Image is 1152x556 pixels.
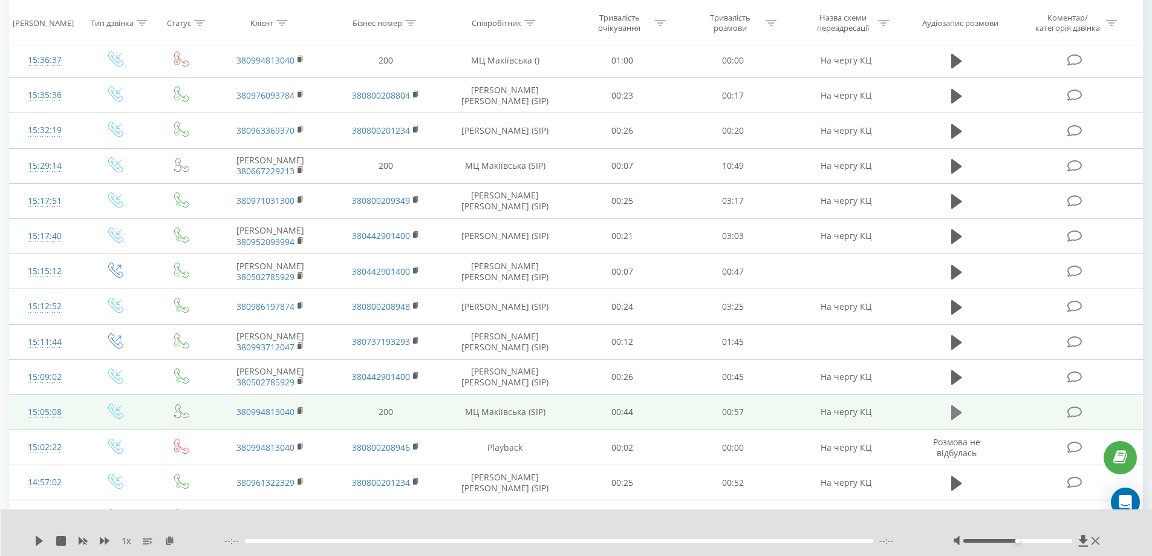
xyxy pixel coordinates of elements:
[22,471,68,494] div: 14:57:02
[236,195,295,206] a: 380971031300
[678,500,789,535] td: 00:00
[213,324,328,359] td: [PERSON_NAME]
[678,183,789,218] td: 03:17
[678,43,789,78] td: 00:00
[678,289,789,324] td: 03:25
[250,18,273,28] div: Клієнт
[810,13,875,33] div: Назва схеми переадресації
[678,359,789,394] td: 00:45
[236,236,295,247] a: 380952093994
[678,148,789,183] td: 10:49
[678,218,789,253] td: 03:03
[352,90,410,101] a: 380800208804
[788,78,903,113] td: На чергу КЦ
[678,113,789,148] td: 00:20
[678,394,789,430] td: 00:57
[443,78,567,113] td: [PERSON_NAME] [PERSON_NAME] (SIP)
[213,359,328,394] td: [PERSON_NAME]
[443,430,567,465] td: Playback
[22,330,68,354] div: 15:11:44
[567,394,678,430] td: 00:44
[352,195,410,206] a: 380800209349
[328,43,443,78] td: 200
[22,436,68,459] div: 15:02:22
[352,230,410,241] a: 380442901400
[213,218,328,253] td: [PERSON_NAME]
[22,224,68,248] div: 15:17:40
[678,78,789,113] td: 00:17
[22,189,68,213] div: 15:17:51
[788,289,903,324] td: На чергу КЦ
[352,477,410,488] a: 380800201234
[567,43,678,78] td: 01:00
[22,48,68,72] div: 15:36:37
[22,401,68,424] div: 15:05:08
[698,13,763,33] div: Тривалість розмови
[879,535,894,547] span: --:--
[567,148,678,183] td: 00:07
[22,506,68,529] div: 14:55:57
[567,218,678,253] td: 00:21
[1111,488,1140,517] div: Open Intercom Messenger
[1015,538,1020,543] div: Accessibility label
[472,18,521,28] div: Співробітник
[567,430,678,465] td: 00:02
[678,430,789,465] td: 00:00
[353,18,402,28] div: Бізнес номер
[236,125,295,136] a: 380963369370
[236,341,295,353] a: 380993712047
[236,271,295,283] a: 380502785929
[13,18,74,28] div: [PERSON_NAME]
[22,260,68,283] div: 15:15:12
[788,430,903,465] td: На чергу КЦ
[213,254,328,289] td: [PERSON_NAME]
[236,54,295,66] a: 380994813040
[352,336,410,347] a: 380737193293
[22,365,68,389] div: 15:09:02
[788,218,903,253] td: На чергу КЦ
[22,83,68,107] div: 15:35:36
[567,78,678,113] td: 00:23
[352,125,410,136] a: 380800201234
[443,218,567,253] td: [PERSON_NAME] (SIP)
[22,119,68,142] div: 15:32:19
[443,43,567,78] td: МЦ Макіївська ()
[443,465,567,500] td: [PERSON_NAME] [PERSON_NAME] (SIP)
[933,436,980,459] span: Розмова не відбулась
[678,324,789,359] td: 01:45
[352,371,410,382] a: 380442901400
[678,254,789,289] td: 00:47
[443,500,567,535] td: [PERSON_NAME] [PERSON_NAME] (SIP)
[443,359,567,394] td: [PERSON_NAME] [PERSON_NAME] (SIP)
[567,254,678,289] td: 00:07
[567,465,678,500] td: 00:25
[328,394,443,430] td: 200
[352,301,410,312] a: 380800208948
[236,376,295,388] a: 380502785929
[22,295,68,318] div: 15:12:52
[567,500,678,535] td: 00:30
[587,13,652,33] div: Тривалість очікування
[443,394,567,430] td: МЦ Макіївська (SIP)
[236,301,295,312] a: 380986197874
[236,477,295,488] a: 380961322329
[933,506,980,529] span: Розмова не відбулась
[352,442,410,453] a: 380800208946
[678,465,789,500] td: 00:52
[236,442,295,453] a: 380994813040
[567,324,678,359] td: 00:12
[328,148,443,183] td: 200
[352,266,410,277] a: 380442901400
[1032,13,1103,33] div: Коментар/категорія дзвінка
[788,113,903,148] td: На чергу КЦ
[567,183,678,218] td: 00:25
[236,90,295,101] a: 380976093784
[22,154,68,178] div: 15:29:14
[236,165,295,177] a: 380667229213
[443,113,567,148] td: [PERSON_NAME] (SIP)
[213,500,328,535] td: Інна
[922,18,998,28] div: Аудіозапис розмови
[788,394,903,430] td: На чергу КЦ
[443,183,567,218] td: [PERSON_NAME] [PERSON_NAME] (SIP)
[443,148,567,183] td: МЦ Макіївська (SIP)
